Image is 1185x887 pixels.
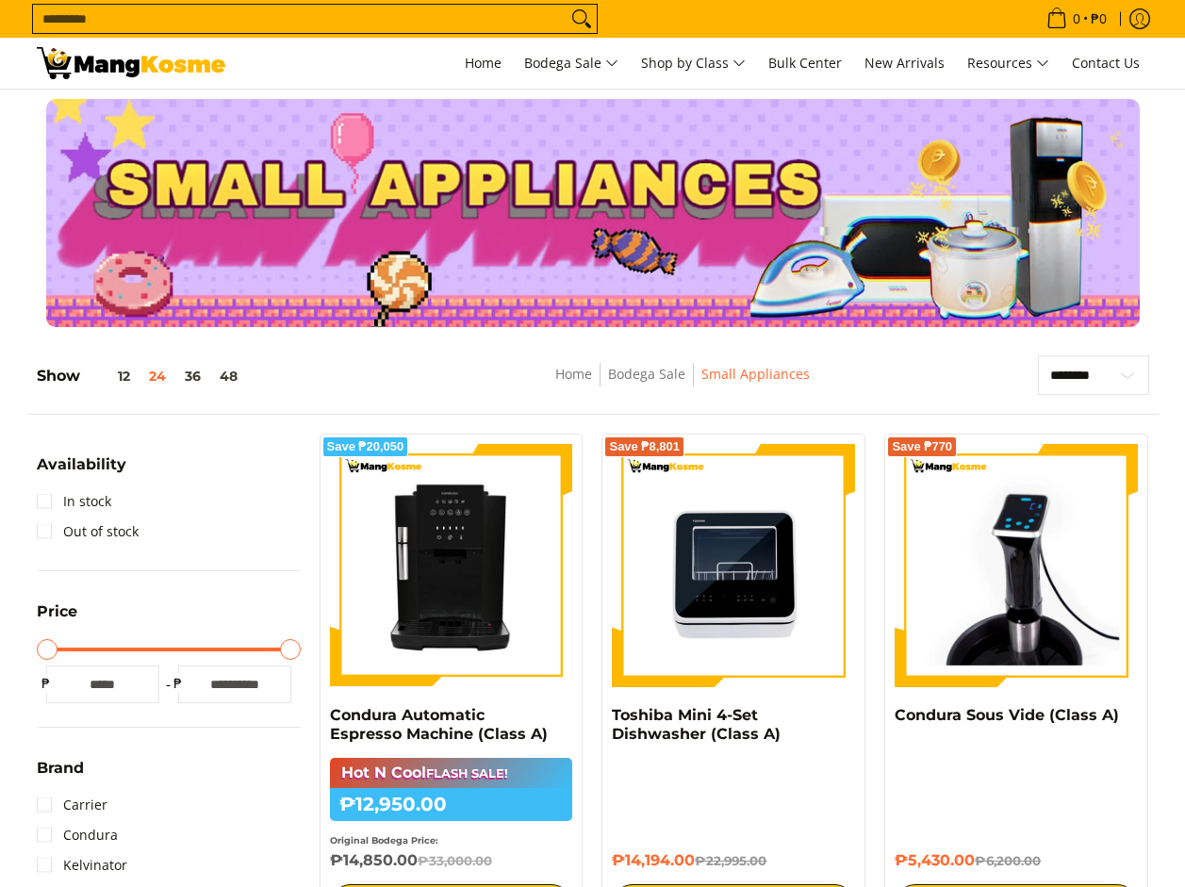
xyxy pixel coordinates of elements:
button: 24 [140,369,175,384]
del: ₱33,000.00 [418,853,492,868]
nav: Breadcrumbs [418,363,947,405]
span: Save ₱20,050 [327,441,404,452]
a: New Arrivals [855,38,954,89]
button: 48 [210,369,247,384]
a: Small Appliances [701,365,810,383]
span: Bulk Center [768,54,842,72]
a: Shop by Class [632,38,755,89]
del: ₱22,995.00 [695,853,766,868]
span: 0 [1070,12,1083,25]
a: Contact Us [1062,38,1149,89]
summary: Open [37,604,77,633]
img: Condura Sous Vide (Class A) [895,444,1138,687]
img: Toshiba Mini 4-Set Dishwasher (Class A) [612,444,855,687]
span: Save ₱8,801 [609,441,680,452]
button: Search [567,5,597,33]
summary: Open [37,761,84,790]
span: Brand [37,761,84,776]
a: Home [455,38,511,89]
span: Availability [37,457,126,472]
span: Bodega Sale [524,52,618,75]
a: Kelvinator [37,850,127,880]
span: Contact Us [1072,54,1140,72]
span: Home [465,54,502,72]
a: Carrier [37,790,107,820]
a: Condura Sous Vide (Class A) [895,706,1119,724]
h6: ₱14,194.00 [612,851,855,870]
summary: Open [37,457,126,486]
a: Out of stock [37,517,139,547]
a: In stock [37,486,111,517]
a: Condura Automatic Espresso Machine (Class A) [330,706,548,743]
h6: ₱5,430.00 [895,851,1138,870]
span: Price [37,604,77,619]
span: ₱ [169,674,188,693]
a: Condura [37,820,118,850]
h6: ₱14,850.00 [330,851,573,870]
nav: Main Menu [244,38,1149,89]
span: New Arrivals [864,54,945,72]
span: • [1041,8,1112,29]
span: ₱0 [1088,12,1110,25]
a: Bulk Center [759,38,851,89]
a: Bodega Sale [515,38,628,89]
a: Toshiba Mini 4-Set Dishwasher (Class A) [612,706,781,743]
small: Original Bodega Price: [330,835,438,846]
span: Resources [967,52,1049,75]
img: Small Appliances l Mang Kosme: Home Appliances Warehouse Sale [37,47,225,79]
span: Save ₱770 [892,441,952,452]
del: ₱6,200.00 [975,853,1041,868]
span: Shop by Class [641,52,746,75]
a: Bodega Sale [608,365,685,383]
button: 36 [175,369,210,384]
a: Home [555,365,592,383]
img: Condura Automatic Espresso Machine (Class A) [330,444,573,687]
h5: Show [37,367,247,386]
a: Resources [958,38,1059,89]
span: ₱ [37,674,56,693]
button: 12 [80,369,140,384]
h6: ₱12,950.00 [330,788,573,821]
